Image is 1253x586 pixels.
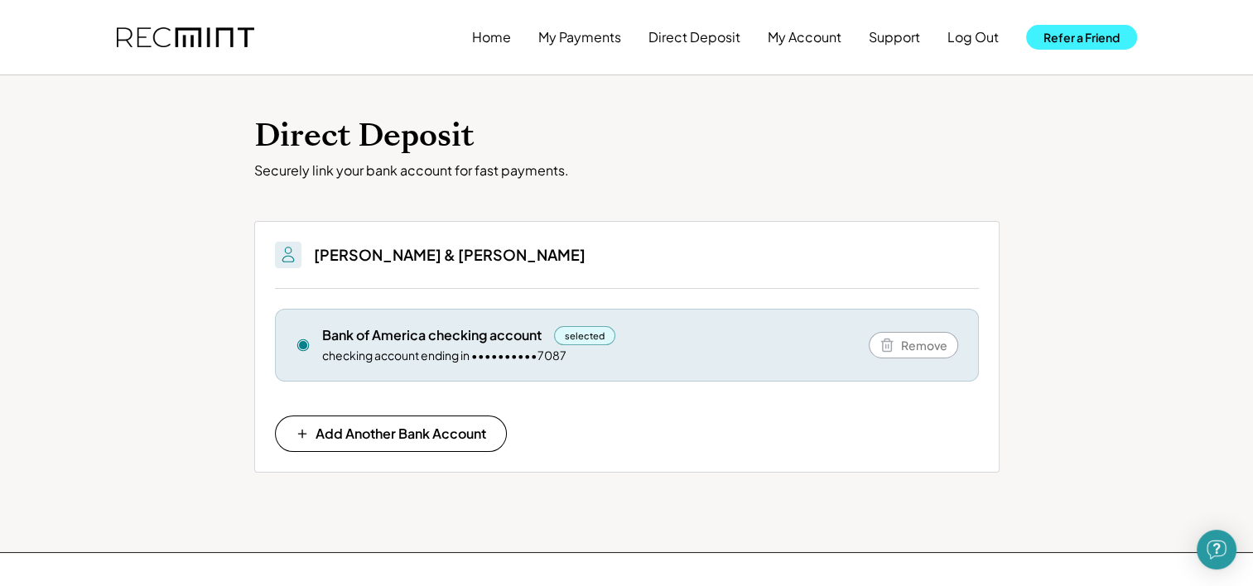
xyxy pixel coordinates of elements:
[538,21,621,54] button: My Payments
[947,21,999,54] button: Log Out
[117,27,254,48] img: recmint-logotype%403x.png
[869,21,920,54] button: Support
[314,245,586,264] h3: [PERSON_NAME] & [PERSON_NAME]
[901,339,947,351] span: Remove
[554,326,616,345] div: selected
[869,332,958,358] button: Remove
[254,162,1000,180] div: Securely link your bank account for fast payments.
[648,21,740,54] button: Direct Deposit
[316,427,486,440] span: Add Another Bank Account
[275,415,507,452] button: Add Another Bank Account
[322,326,542,344] div: Bank of America checking account
[472,21,511,54] button: Home
[768,21,841,54] button: My Account
[254,117,1000,156] h1: Direct Deposit
[1026,25,1137,50] button: Refer a Friend
[278,245,298,265] img: People.svg
[1197,530,1236,569] div: Open Intercom Messenger
[322,348,566,364] div: checking account ending in ••••••••••7087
